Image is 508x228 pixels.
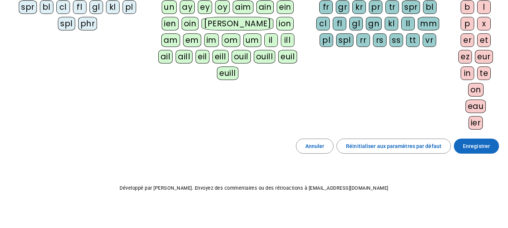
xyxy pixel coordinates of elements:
div: euill [217,66,238,80]
div: oy [215,0,230,14]
div: mm [418,17,439,30]
div: bl [40,0,53,14]
p: Développé par [PERSON_NAME]. Envoyez des commentaires ou des rétroactions à [EMAIL_ADDRESS][DOMAI... [6,184,502,193]
div: ez [458,50,472,63]
div: spl [58,17,75,30]
div: um [243,33,261,47]
div: gl [89,0,103,14]
div: un [162,0,177,14]
div: ier [469,116,483,130]
div: am [161,33,180,47]
div: l [477,0,491,14]
div: ouil [232,50,251,63]
div: fl [73,0,86,14]
div: pl [320,33,333,47]
div: te [477,66,491,80]
div: ss [390,33,403,47]
div: aill [176,50,193,63]
span: Enregistrer [463,142,490,151]
div: tr [385,0,399,14]
div: ll [401,17,415,30]
div: ill [281,33,294,47]
div: spr [402,0,420,14]
div: ion [276,17,294,30]
div: p [461,17,474,30]
div: cl [56,0,70,14]
button: Enregistrer [454,139,499,154]
div: gr [336,0,349,14]
div: tt [406,33,420,47]
div: et [477,33,491,47]
div: on [468,83,484,97]
div: ien [162,17,179,30]
div: eau [466,100,486,113]
div: bl [423,0,437,14]
div: b [461,0,474,14]
button: Annuler [296,139,334,154]
div: gn [366,17,382,30]
div: eur [475,50,493,63]
div: aim [233,0,253,14]
div: fl [333,17,346,30]
div: ein [277,0,294,14]
div: kl [106,0,120,14]
div: er [461,33,474,47]
div: ay [180,0,195,14]
div: spl [336,33,353,47]
div: rr [356,33,370,47]
span: Annuler [305,142,325,151]
div: ey [198,0,212,14]
div: ain [256,0,274,14]
div: fr [319,0,333,14]
span: Réinitialiser aux paramètres par défaut [346,142,441,151]
div: euil [278,50,297,63]
div: eill [212,50,229,63]
div: ail [158,50,173,63]
div: vr [423,33,436,47]
div: om [222,33,240,47]
div: x [477,17,491,30]
div: eil [196,50,209,63]
div: kl [385,17,398,30]
div: il [264,33,278,47]
button: Réinitialiser aux paramètres par défaut [337,139,451,154]
div: gl [349,17,363,30]
div: pl [123,0,136,14]
div: pr [369,0,382,14]
div: em [183,33,201,47]
div: phr [78,17,97,30]
div: cl [316,17,330,30]
div: spr [19,0,37,14]
div: rs [373,33,387,47]
div: oin [182,17,199,30]
div: ouill [254,50,275,63]
div: im [204,33,219,47]
div: [PERSON_NAME] [202,17,273,30]
div: kr [352,0,366,14]
div: in [461,66,474,80]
